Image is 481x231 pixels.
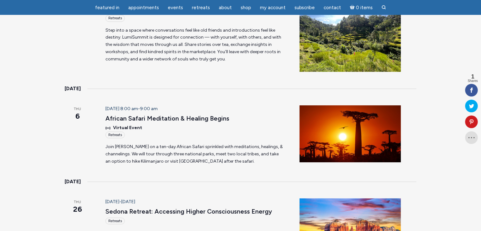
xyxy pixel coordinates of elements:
[113,124,142,132] span: Virtual Event
[105,199,119,204] span: [DATE]
[105,199,135,204] time: -
[65,204,91,215] span: 26
[65,107,91,112] span: Thu
[260,5,286,10] span: My Account
[105,208,272,215] a: Sedona Retreat: Accessing Higher Consciousness Energy
[105,106,138,111] span: [DATE] 8:00 am
[91,2,123,14] a: featured in
[105,15,125,22] div: Retreats
[124,2,163,14] a: Appointments
[188,2,214,14] a: Retreats
[95,5,119,10] span: featured in
[219,5,232,10] span: About
[105,115,229,122] a: African Safari Meditation & Healing Begins
[105,143,284,165] p: Join [PERSON_NAME] on a ten-day African Safari sprinkled with meditations, healings, & channeling...
[192,5,210,10] span: Retreats
[105,106,158,111] time: -
[65,200,91,205] span: Thu
[294,5,315,10] span: Subscribe
[168,5,183,10] span: Events
[356,5,373,10] span: 0 items
[140,106,158,111] span: 9:00 am
[468,79,478,83] span: Shares
[65,111,91,122] span: 6
[105,27,284,63] p: Step into a space where conversations feel like old friends and introductions feel like destiny. ...
[256,2,289,14] a: My Account
[121,199,135,204] span: [DATE]
[65,178,81,186] time: [DATE]
[350,5,356,10] i: Cart
[65,84,81,93] time: [DATE]
[468,74,478,79] span: 1
[324,5,341,10] span: Contact
[300,105,401,162] img: Baobab-Tree-Sunset-JBM
[105,132,125,138] div: Retreats
[320,2,345,14] a: Contact
[241,5,251,10] span: Shop
[164,2,187,14] a: Events
[105,218,125,224] div: Retreats
[215,2,236,14] a: About
[291,2,319,14] a: Subscribe
[128,5,159,10] span: Appointments
[346,1,377,14] a: Cart0 items
[237,2,255,14] a: Shop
